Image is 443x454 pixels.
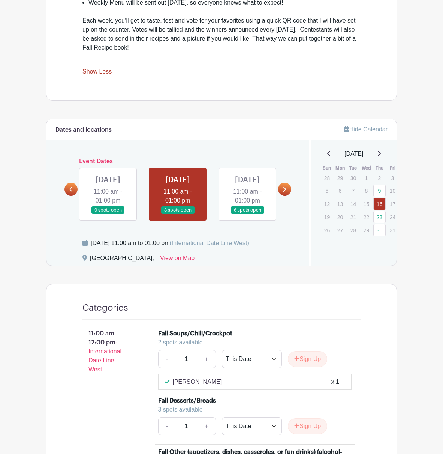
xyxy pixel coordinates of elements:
span: (International Date Line West) [169,240,249,246]
div: Each week, you’ll get to taste, test and vote for your favorites using a quick QR code that I wil... [82,16,361,52]
p: 13 [334,198,346,210]
a: - [158,417,175,435]
p: 8 [360,185,373,197]
div: 2 spots available [158,338,346,347]
th: Wed [360,164,373,172]
p: 29 [334,172,346,184]
p: 19 [321,211,333,223]
a: + [197,350,216,368]
p: 17 [386,198,399,210]
p: 21 [347,211,359,223]
p: 20 [334,211,346,223]
div: [GEOGRAPHIC_DATA], [90,254,154,266]
p: 29 [360,224,373,236]
p: 7 [347,185,359,197]
th: Thu [373,164,386,172]
span: [DATE] [344,149,363,158]
div: x 1 [331,377,339,386]
h6: Dates and locations [55,126,112,134]
span: - International Date Line West [88,339,121,373]
p: 27 [334,224,346,236]
a: 23 [373,211,386,223]
a: 9 [373,185,386,197]
p: 30 [347,172,359,184]
p: 14 [347,198,359,210]
div: 3 spots available [158,405,346,414]
div: [DATE] 11:00 am to 01:00 pm [91,239,249,248]
a: - [158,350,175,368]
h4: Categories [82,302,128,313]
button: Sign Up [288,351,327,367]
h6: Event Dates [78,158,278,165]
a: Show Less [82,68,112,78]
p: 10 [386,185,399,197]
p: 3 [386,172,399,184]
p: 12 [321,198,333,210]
p: 31 [386,224,399,236]
p: 28 [347,224,359,236]
p: 6 [334,185,346,197]
a: + [197,417,216,435]
p: [PERSON_NAME] [173,377,222,386]
div: Fall Soups/Chili/Crockpot [158,329,232,338]
th: Sun [320,164,334,172]
p: 26 [321,224,333,236]
a: 30 [373,224,386,236]
th: Fri [386,164,399,172]
p: 1 [360,172,373,184]
a: Hide Calendar [344,126,388,132]
button: Sign Up [288,418,327,434]
th: Mon [334,164,347,172]
p: 11:00 am - 12:00 pm [70,326,146,377]
a: 16 [373,198,386,210]
p: 24 [386,211,399,223]
p: 22 [360,211,373,223]
p: 28 [321,172,333,184]
th: Tue [347,164,360,172]
div: Fall Desserts/Breads [158,396,216,405]
p: 5 [321,185,333,197]
p: 15 [360,198,373,210]
p: 2 [373,172,386,184]
a: View on Map [160,254,195,266]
